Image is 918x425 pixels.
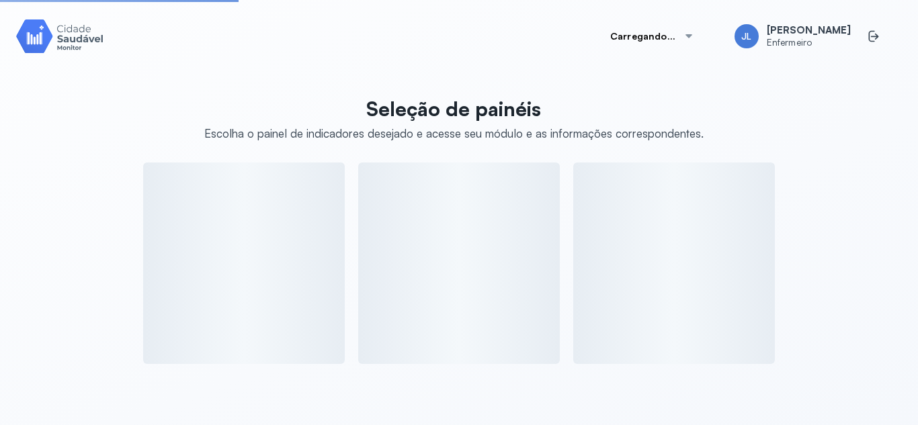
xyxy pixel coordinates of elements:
[767,24,851,37] span: [PERSON_NAME]
[594,23,710,50] button: Carregando...
[16,17,103,55] img: Logotipo do produto Monitor
[741,31,751,42] span: JL
[204,97,704,121] p: Seleção de painéis
[204,126,704,140] div: Escolha o painel de indicadores desejado e acesse seu módulo e as informações correspondentes.
[767,37,851,48] span: Enfermeiro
